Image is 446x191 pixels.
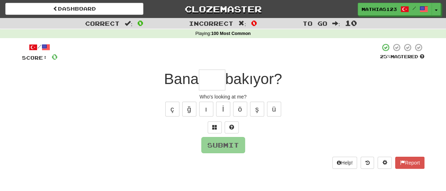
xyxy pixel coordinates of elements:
a: Mathias123 / [358,3,432,16]
div: Who's looking at me? [22,93,424,100]
button: ç [165,102,179,117]
span: 25 % [380,54,391,59]
button: ü [267,102,281,117]
span: / [412,6,416,11]
button: Switch sentence to multiple choice alt+p [208,121,222,133]
span: : [332,20,340,26]
span: : [125,20,132,26]
div: Mastered [380,54,424,60]
span: To go [303,20,327,27]
span: 0 [52,52,58,61]
button: ı [199,102,213,117]
strong: 100 Most Common [211,31,251,36]
span: Bana [164,71,198,87]
span: Score: [22,55,47,61]
span: Mathias123 [362,6,397,12]
button: ğ [182,102,196,117]
span: Incorrect [189,20,233,27]
span: 0 [251,19,257,27]
span: bakıyor? [225,71,282,87]
button: ö [233,102,247,117]
span: : [238,20,246,26]
button: Submit [201,137,245,153]
span: Correct [85,20,120,27]
a: Dashboard [5,3,143,15]
button: Round history (alt+y) [361,157,374,169]
button: İ [216,102,230,117]
button: Help! [332,157,357,169]
span: 0 [137,19,143,27]
span: 10 [345,19,357,27]
button: Report [395,157,424,169]
a: Clozemaster [154,3,292,15]
button: ş [250,102,264,117]
div: / [22,43,58,52]
button: Single letter hint - you only get 1 per sentence and score half the points! alt+h [225,121,239,133]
